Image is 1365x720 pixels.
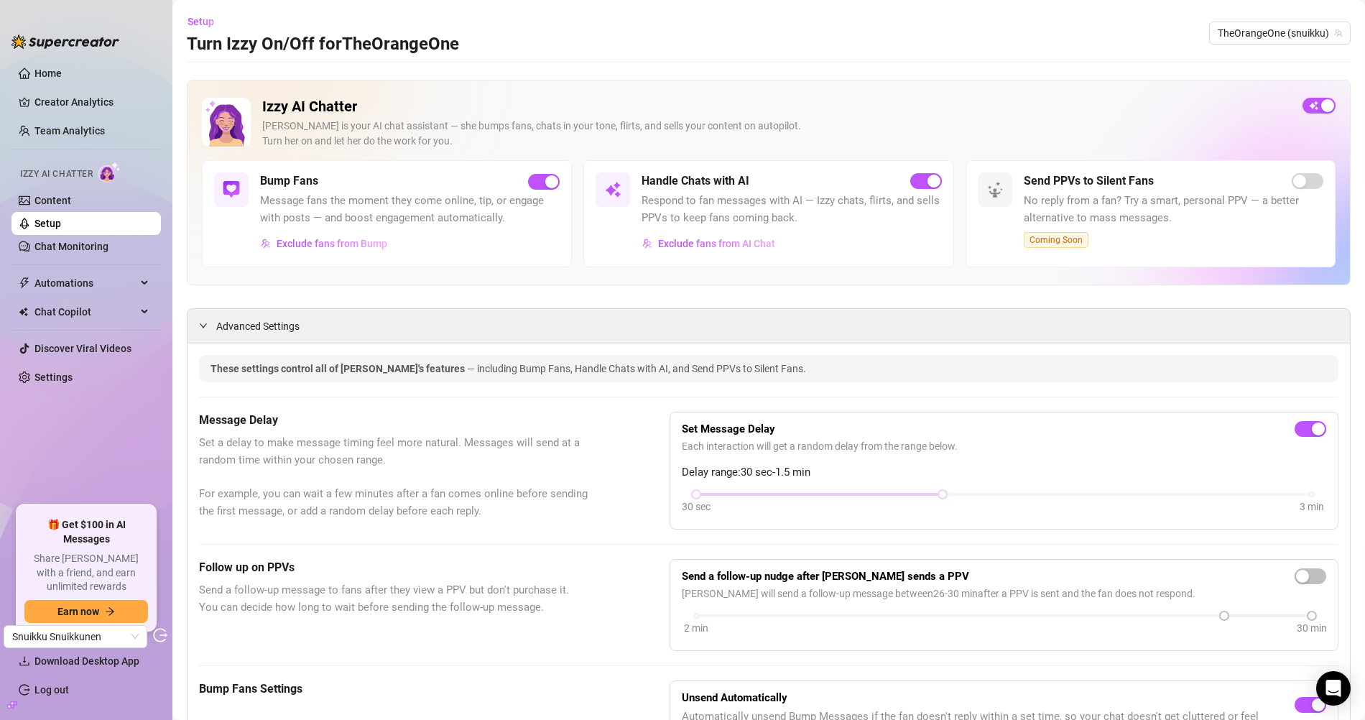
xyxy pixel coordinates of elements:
[223,181,240,198] img: svg%3e
[658,238,775,249] span: Exclude fans from AI Chat
[262,119,1291,149] div: [PERSON_NAME] is your AI chat assistant — she bumps fans, chats in your tone, flirts, and sells y...
[604,181,621,198] img: svg%3e
[682,464,1326,481] span: Delay range: 30 sec - 1.5 min
[642,193,941,226] span: Respond to fan messages with AI — Izzy chats, flirts, and sells PPVs to keep fans coming back.
[34,91,149,114] a: Creator Analytics
[1300,499,1324,514] div: 3 min
[1024,232,1088,248] span: Coming Soon
[199,412,598,429] h5: Message Delay
[682,423,775,435] strong: Set Message Delay
[34,218,61,229] a: Setup
[642,172,749,190] h5: Handle Chats with AI
[34,272,136,295] span: Automations
[34,125,105,137] a: Team Analytics
[260,193,560,226] span: Message fans the moment they come online, tip, or engage with posts — and boost engagement automa...
[24,518,148,546] span: 🎁 Get $100 in AI Messages
[34,300,136,323] span: Chat Copilot
[188,16,214,27] span: Setup
[642,232,776,255] button: Exclude fans from AI Chat
[260,232,388,255] button: Exclude fans from Bump
[682,570,969,583] strong: Send a follow-up nudge after [PERSON_NAME] sends a PPV
[277,238,387,249] span: Exclude fans from Bump
[24,552,148,594] span: Share [PERSON_NAME] with a friend, and earn unlimited rewards
[467,363,806,374] span: — including Bump Fans, Handle Chats with AI, and Send PPVs to Silent Fans.
[34,655,139,667] span: Download Desktop App
[11,34,119,49] img: logo-BBDzfeDw.svg
[684,620,708,636] div: 2 min
[1024,193,1323,226] span: No reply from a fan? Try a smart, personal PPV — a better alternative to mass messages.
[986,181,1004,198] img: svg%3e
[34,68,62,79] a: Home
[642,239,652,249] img: svg%3e
[57,606,99,617] span: Earn now
[199,435,598,520] span: Set a delay to make message timing feel more natural. Messages will send at a random time within ...
[260,172,318,190] h5: Bump Fans
[216,318,300,334] span: Advanced Settings
[199,680,598,698] h5: Bump Fans Settings
[34,241,108,252] a: Chat Monitoring
[1218,22,1342,44] span: TheOrangeOne (snuikku)
[682,691,787,704] strong: Unsend Automatically
[199,559,598,576] h5: Follow up on PPVs
[199,318,216,333] div: expanded
[19,277,30,289] span: thunderbolt
[12,626,139,647] span: Snuikku Snuikkunen
[187,10,226,33] button: Setup
[261,239,271,249] img: svg%3e
[98,162,121,183] img: AI Chatter
[19,655,30,667] span: download
[34,195,71,206] a: Content
[1024,172,1154,190] h5: Send PPVs to Silent Fans
[1316,671,1351,706] div: Open Intercom Messenger
[34,684,69,696] a: Log out
[19,307,28,317] img: Chat Copilot
[187,33,459,56] h3: Turn Izzy On/Off for TheOrangeOne
[682,499,711,514] div: 30 sec
[210,363,467,374] span: These settings control all of [PERSON_NAME]'s features
[153,628,167,642] span: logout
[34,371,73,383] a: Settings
[7,700,17,710] span: build
[1297,620,1327,636] div: 30 min
[105,606,115,617] span: arrow-right
[199,582,598,616] span: Send a follow-up message to fans after they view a PPV but don't purchase it. You can decide how ...
[1334,29,1343,37] span: team
[199,321,208,330] span: expanded
[20,167,93,181] span: Izzy AI Chatter
[24,600,148,623] button: Earn nowarrow-right
[202,98,251,147] img: Izzy AI Chatter
[262,98,1291,116] h2: Izzy AI Chatter
[34,343,131,354] a: Discover Viral Videos
[682,586,1326,601] span: [PERSON_NAME] will send a follow-up message between 26 - 30 min after a PPV is sent and the fan d...
[682,438,1326,454] span: Each interaction will get a random delay from the range below.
